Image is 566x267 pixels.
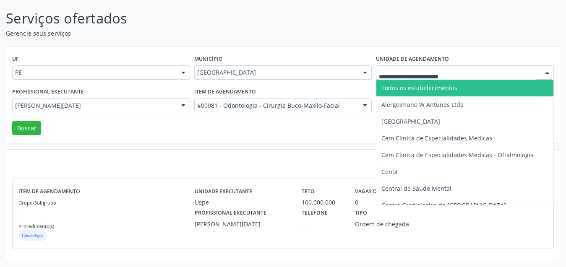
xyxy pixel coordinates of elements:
label: UF [12,53,19,66]
label: Tipo [355,207,367,220]
span: Central de Saude Mental [381,184,451,192]
label: Unidade de agendamento [376,53,449,66]
span: #00081 - Odontologia - Cirurgia Buco-Maxilo-Facial [197,101,355,110]
span: Centro Cardiologico de [GEOGRAPHIC_DATA] [381,201,506,209]
label: Profissional executante [12,86,84,99]
button: Buscar [12,121,41,135]
div: Ordem de chegada [355,220,423,228]
div: Uspe [195,198,290,207]
small: Procedimento(s) [18,223,54,229]
span: [PERSON_NAME][DATE] [15,101,173,110]
span: Cem Clinica de Especialidades Medicas [381,134,492,142]
span: Cem Clinica de Especialidades Medicas - Oftalmologia [381,151,534,159]
span: [GEOGRAPHIC_DATA] [197,68,355,77]
small: Grupo/Subgrupo [18,200,56,206]
span: Cenor [381,168,398,176]
label: Telefone [302,207,328,220]
label: Item de agendamento [194,86,256,99]
span: [GEOGRAPHIC_DATA] [381,117,440,125]
small: Ginecologia [22,233,43,238]
label: Item de agendamento [18,185,80,198]
label: Unidade executante [195,185,252,198]
div: 0 [355,198,358,207]
div: [PERSON_NAME][DATE] [195,220,290,228]
p: Serviços ofertados [6,8,394,29]
label: Vagas disponíveis [355,185,406,198]
label: Profissional executante [195,207,266,220]
div: 100.000.000 [302,198,343,207]
span: PE [15,68,173,77]
span: Todos os estabelecimentos [381,84,457,92]
p: -- [18,207,195,215]
div: -- [302,220,343,228]
label: Teto [302,185,315,198]
span: Alergoimuno W Antunes Ltda [381,101,464,109]
label: Município [194,53,223,66]
p: Gerencie seus serviços [6,29,394,38]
